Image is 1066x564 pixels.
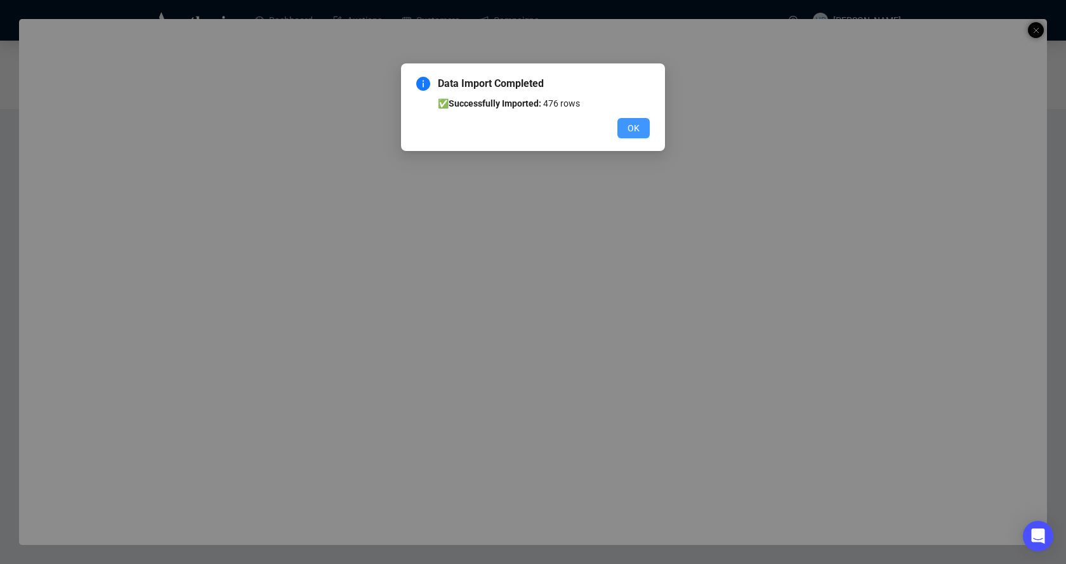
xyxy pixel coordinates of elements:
span: info-circle [416,77,430,91]
div: Open Intercom Messenger [1023,521,1053,551]
span: OK [628,121,640,135]
b: Successfully Imported: [449,98,541,108]
span: Data Import Completed [438,76,650,91]
li: ✅ 476 rows [438,96,650,110]
button: OK [617,118,650,138]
